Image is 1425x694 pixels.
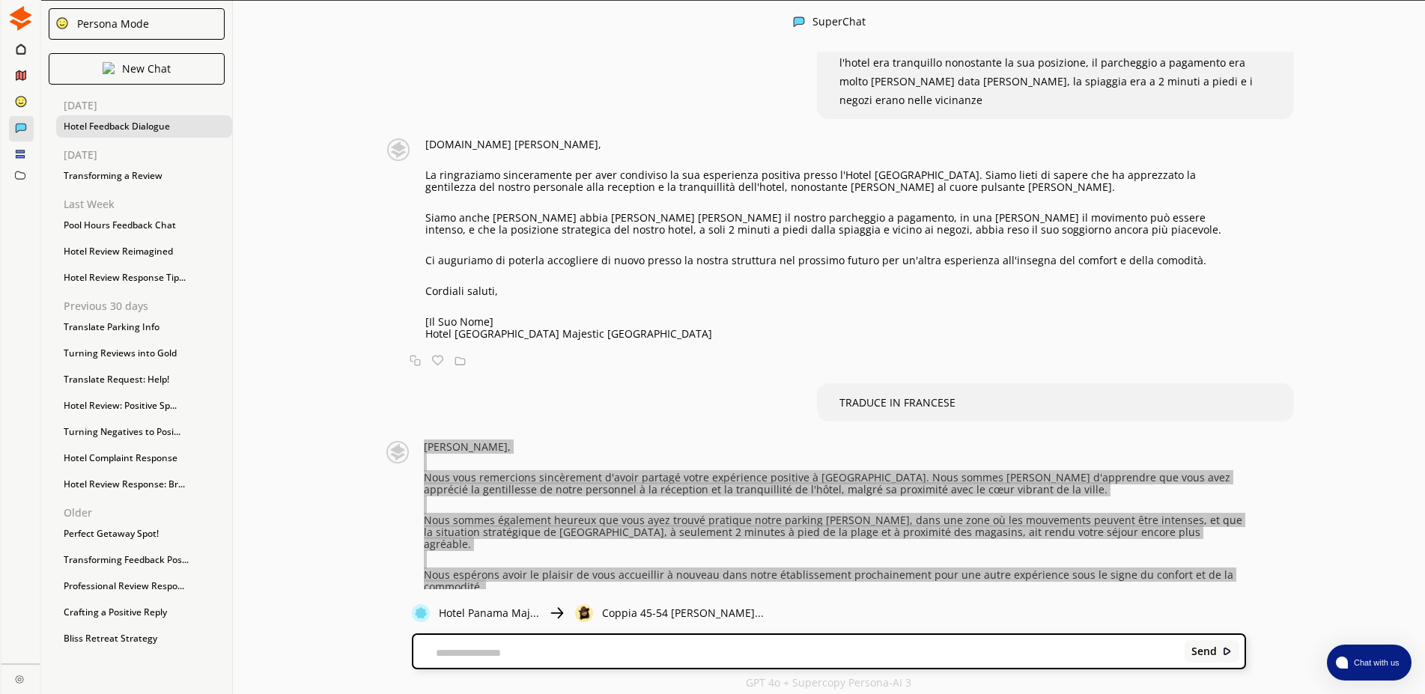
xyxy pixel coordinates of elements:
[56,115,232,138] div: Hotel Feedback Dialogue
[56,342,232,365] div: Turning Reviews into Gold
[56,601,232,624] div: Crafting a Positive Reply
[412,604,430,622] img: Close
[455,355,466,366] img: Save
[425,285,1246,297] p: Cordiali saluti,
[56,368,232,391] div: Translate Request: Help!
[379,139,418,161] img: Close
[64,507,232,519] p: Older
[410,355,421,366] img: Copy
[56,395,232,417] div: Hotel Review: Positive Sp...
[55,16,69,30] img: Close
[56,240,232,263] div: Hotel Review Reimagined
[1191,645,1217,657] b: Send
[1348,657,1403,669] span: Chat with us
[56,523,232,545] div: Perfect Getaway Spot!
[15,675,24,684] img: Close
[424,441,1246,453] p: [PERSON_NAME],
[56,447,232,469] div: Hotel Complaint Response
[575,604,593,622] img: Close
[425,255,1246,267] p: Ci auguriamo di poterla accogliere di nuovo presso la nostra struttura nel prossimo futuro per un...
[56,165,232,187] div: Transforming a Review
[425,328,1246,340] p: Hotel [GEOGRAPHIC_DATA] Majestic [GEOGRAPHIC_DATA]
[746,677,911,689] p: GPT 4o + Supercopy Persona-AI 3
[425,316,1246,328] p: [Il Suo Nome]
[439,607,539,619] p: Hotel Panama Maj...
[72,18,149,30] div: Persona Mode
[1,664,40,690] a: Close
[425,169,1246,193] p: La ringraziamo sinceramente per aver condiviso la sua esperienza positiva presso l'Hotel [GEOGRAP...
[8,6,33,31] img: Close
[56,214,232,237] div: Pool Hours Feedback Chat
[64,198,232,210] p: Last Week
[56,421,232,443] div: Turning Negatives to Posi...
[602,607,764,619] p: Coppia 45-54 [PERSON_NAME]...
[56,267,232,289] div: Hotel Review Response Tip...
[424,514,1246,550] p: Nous sommes également heureux que vous ayez trouvé pratique notre parking [PERSON_NAME], dans une...
[56,627,232,650] div: Bliss Retreat Strategy
[424,472,1246,496] p: Nous vous remercions sincèrement d'avoir partagé votre expérience positive à [GEOGRAPHIC_DATA]. N...
[1222,646,1233,657] img: Close
[425,139,1246,150] p: [DOMAIN_NAME] [PERSON_NAME],
[56,575,232,597] div: Professional Review Respo...
[548,604,566,622] img: Close
[103,62,115,74] img: Close
[56,316,232,338] div: Translate Parking Info
[1327,645,1412,681] button: atlas-launcher
[432,355,443,366] img: Favorite
[793,16,805,28] img: Close
[64,149,232,161] p: [DATE]
[379,441,416,463] img: Close
[56,549,232,571] div: Transforming Feedback Pos...
[812,16,866,30] div: SuperChat
[424,569,1246,593] p: Nous espérons avoir le plaisir de vous accueillir à nouveau dans notre établissement prochainemen...
[839,395,955,410] span: TRADUCE IN FRANCESE
[425,212,1246,236] p: Siamo anche [PERSON_NAME] abbia [PERSON_NAME] [PERSON_NAME] il nostro parcheggio a pagamento, in ...
[56,473,232,496] div: Hotel Review Response: Br...
[64,100,232,112] p: [DATE]
[64,300,232,312] p: Previous 30 days
[122,63,171,75] p: New Chat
